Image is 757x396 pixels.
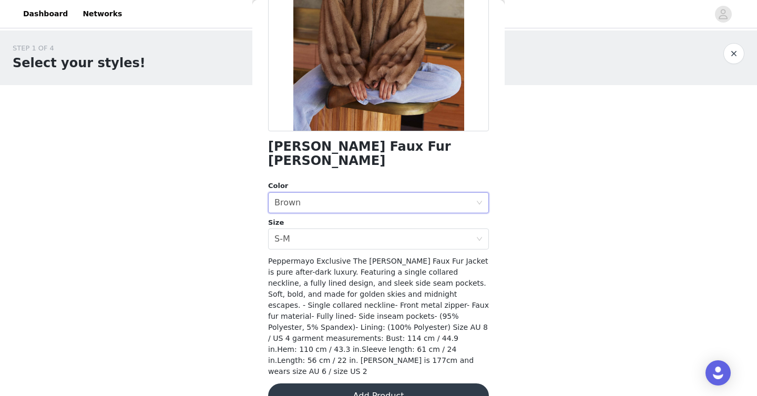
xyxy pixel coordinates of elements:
[13,43,146,54] div: STEP 1 OF 4
[718,6,728,23] div: avatar
[274,193,301,213] div: Brown
[268,181,489,191] div: Color
[705,360,731,385] div: Open Intercom Messenger
[268,257,489,376] span: Peppermayo Exclusive The [PERSON_NAME] Faux Fur Jacket is pure after-dark luxury. Featuring a sin...
[13,54,146,72] h1: Select your styles!
[76,2,128,26] a: Networks
[268,140,489,168] h1: [PERSON_NAME] Faux Fur [PERSON_NAME]
[17,2,74,26] a: Dashboard
[268,217,489,228] div: Size
[274,229,290,249] div: S-M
